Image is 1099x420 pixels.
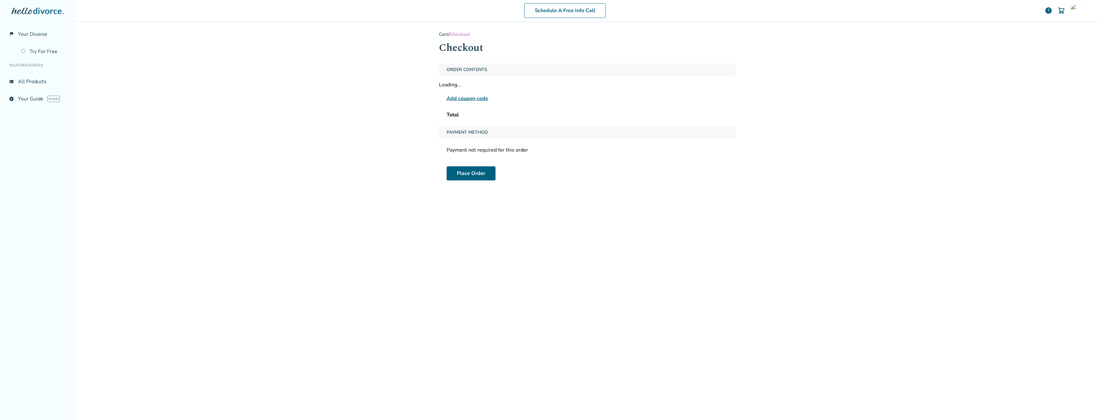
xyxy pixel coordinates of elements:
[1057,7,1065,14] img: Cart
[1045,7,1052,14] a: help
[447,95,488,102] span: Add coupon code
[9,96,14,101] span: explore
[444,126,491,139] span: Payment Method
[447,166,496,180] button: Place Order
[524,3,606,18] a: Schedule A Free Info Call
[439,31,449,37] a: Cart
[5,59,70,72] li: Your Resources
[9,32,14,37] span: flag_2
[450,31,470,37] span: Checkout
[5,91,70,106] a: exploreYour GuideAI beta
[9,79,14,84] span: view_list
[18,31,47,38] span: Your Divorce
[447,111,459,118] span: Total
[439,81,735,88] div: Loading...
[439,144,735,156] div: Payment not required for this order
[47,96,60,102] span: AI beta
[444,63,490,76] span: Order Contents
[17,44,70,59] a: Try For Free
[5,27,70,42] a: flag_2Your Divorce
[5,74,70,89] a: view_listAll Products
[1071,4,1083,17] img: kaitlyn.kevari@gmail.com
[439,40,735,56] h1: Checkout
[439,31,735,37] div: /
